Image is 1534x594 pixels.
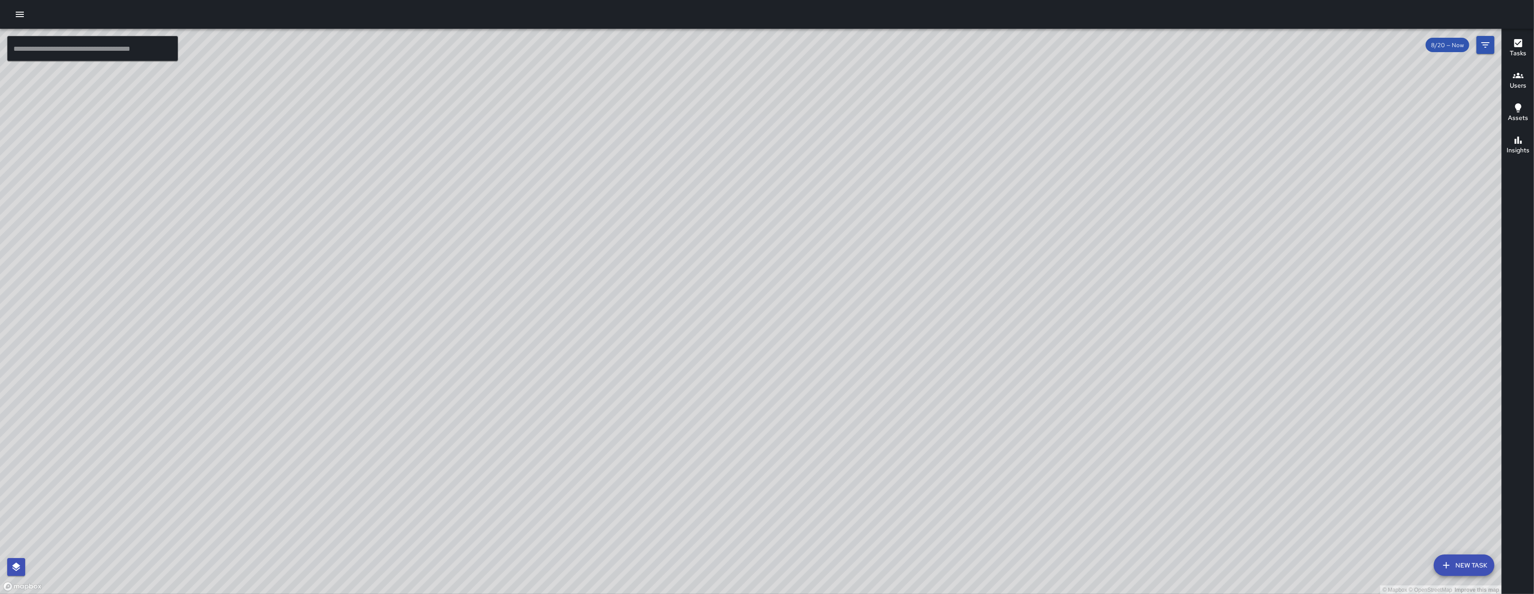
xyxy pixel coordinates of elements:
span: 8/20 — Now [1426,41,1469,49]
button: New Task [1434,554,1494,576]
h6: Tasks [1510,49,1526,58]
button: Filters [1476,36,1494,54]
h6: Assets [1508,113,1528,123]
button: Tasks [1502,32,1534,65]
h6: Users [1510,81,1526,91]
button: Insights [1502,129,1534,162]
button: Assets [1502,97,1534,129]
button: Users [1502,65,1534,97]
h6: Insights [1507,146,1530,155]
